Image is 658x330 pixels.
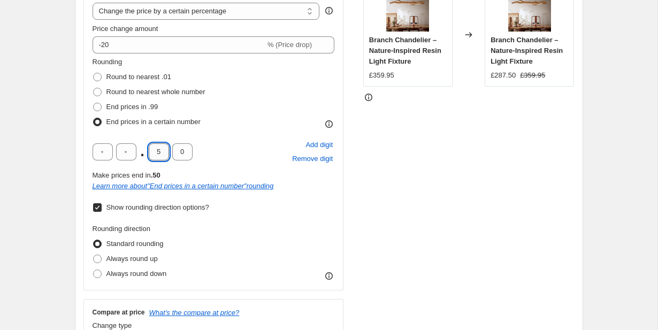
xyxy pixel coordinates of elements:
span: % (Price drop) [267,41,312,49]
span: Round to nearest whole number [106,88,205,96]
input: ﹡ [93,143,113,160]
span: End prices in .99 [106,103,158,111]
span: Always round up [106,255,158,263]
span: . [140,143,146,160]
button: Remove placeholder [290,152,334,166]
span: Price change amount [93,25,158,33]
span: Remove digit [292,154,333,164]
a: Learn more about"End prices in a certain number"rounding [93,182,274,190]
span: Make prices end in [93,171,160,179]
span: Always round down [106,270,167,278]
b: .50 [151,171,160,179]
strike: £359.95 [520,70,545,81]
span: Branch Chandelier – Nature-Inspired Resin Light Fixture [491,36,563,65]
span: Branch Chandelier – Nature-Inspired Resin Light Fixture [369,36,441,65]
span: Rounding [93,58,123,66]
input: ﹡ [116,143,136,160]
span: End prices in a certain number [106,118,201,126]
span: Change type [93,321,132,329]
input: -15 [93,36,265,53]
button: Add placeholder [304,138,334,152]
input: ﹡ [172,143,193,160]
input: ﹡ [149,143,169,160]
span: Round to nearest .01 [106,73,171,81]
div: £287.50 [491,70,516,81]
button: What's the compare at price? [149,309,240,317]
span: Rounding direction [93,225,150,233]
div: help [324,5,334,16]
div: £359.95 [369,70,394,81]
i: Learn more about " End prices in a certain number " rounding [93,182,274,190]
span: Standard rounding [106,240,164,248]
span: Add digit [305,140,333,150]
span: Show rounding direction options? [106,203,209,211]
h3: Compare at price [93,308,145,317]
